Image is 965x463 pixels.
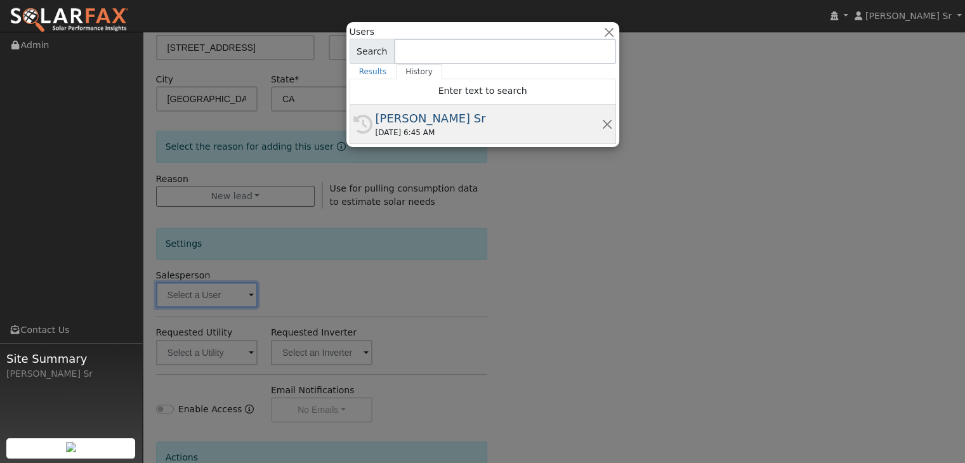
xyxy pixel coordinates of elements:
span: Site Summary [6,350,136,367]
button: Remove this history [601,117,613,131]
img: retrieve [66,442,76,452]
div: [DATE] 6:45 AM [376,127,601,138]
span: [PERSON_NAME] Sr [865,11,952,21]
span: Search [350,39,395,64]
a: Results [350,64,397,79]
img: SolarFax [10,7,129,34]
a: History [396,64,442,79]
i: History [353,115,372,134]
span: Users [350,25,374,39]
div: [PERSON_NAME] Sr [376,110,601,127]
span: Enter text to search [438,86,527,96]
div: [PERSON_NAME] Sr [6,367,136,381]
